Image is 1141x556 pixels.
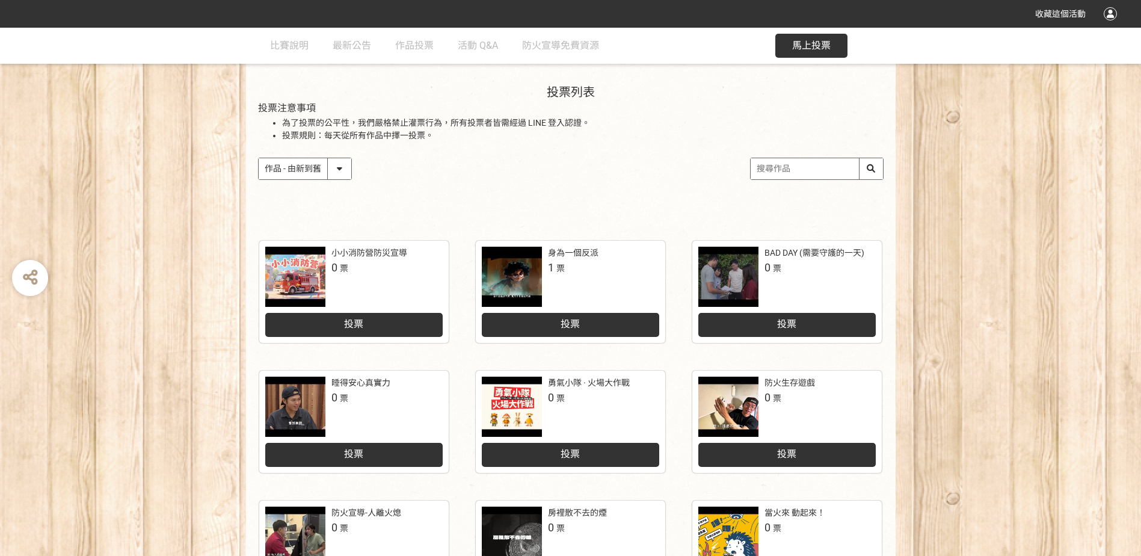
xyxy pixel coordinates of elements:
span: 票 [773,394,781,403]
span: 最新公告 [333,40,371,51]
span: 0 [331,261,337,274]
li: 為了投票的公平性，我們嚴格禁止灌票行為，所有投票者皆需經過 LINE 登入認證。 [282,117,884,129]
span: 票 [556,264,565,273]
span: 投票注意事項 [258,102,316,114]
span: 收藏這個活動 [1035,9,1086,19]
div: 身為一個反派 [548,247,598,259]
button: 馬上投票 [775,34,847,58]
span: 投票 [777,448,796,460]
span: 票 [556,524,565,533]
div: 防火宣導-人離火熄 [331,507,401,519]
span: 0 [764,391,770,404]
h1: 投票列表 [258,85,884,99]
div: BAD DAY (需要守護的一天) [764,247,864,259]
span: 0 [331,521,337,534]
span: 投票 [777,318,796,330]
span: 活動 Q&A [458,40,498,51]
span: 馬上投票 [792,40,831,51]
span: 票 [340,394,348,403]
a: 勇氣小隊 · 火場大作戰0票投票 [476,371,665,473]
a: 最新公告 [333,28,371,64]
a: BAD DAY (需要守護的一天)0票投票 [692,241,882,343]
span: 投票 [561,448,580,460]
span: 票 [340,524,348,533]
a: 身為一個反派1票投票 [476,241,665,343]
span: 0 [764,521,770,534]
a: 防火生存遊戲0票投票 [692,371,882,473]
li: 投票規則：每天從所有作品中擇一投票。 [282,129,884,142]
a: 作品投票 [395,28,434,64]
div: 防火生存遊戲 [764,377,815,389]
span: 票 [340,264,348,273]
a: 睡得安心真實力0票投票 [259,371,449,473]
span: 比賽說明 [270,40,309,51]
input: 搜尋作品 [751,158,883,179]
div: 當火來 動起來！ [764,507,825,519]
span: 投票 [561,318,580,330]
a: 比賽說明 [270,28,309,64]
div: 房裡散不去的煙 [548,507,607,519]
span: 防火宣導免費資源 [522,40,599,51]
span: 票 [773,524,781,533]
span: 0 [548,521,554,534]
span: 票 [773,264,781,273]
div: 小小消防營防災宣導 [331,247,407,259]
span: 0 [548,391,554,404]
span: 票 [556,394,565,403]
span: 投票 [344,448,363,460]
span: 投票 [344,318,363,330]
span: 1 [548,261,554,274]
span: 0 [331,391,337,404]
div: 睡得安心真實力 [331,377,390,389]
span: 作品投票 [395,40,434,51]
a: 防火宣導免費資源 [522,28,599,64]
span: 0 [764,261,770,274]
a: 活動 Q&A [458,28,498,64]
a: 小小消防營防災宣導0票投票 [259,241,449,343]
div: 勇氣小隊 · 火場大作戰 [548,377,630,389]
